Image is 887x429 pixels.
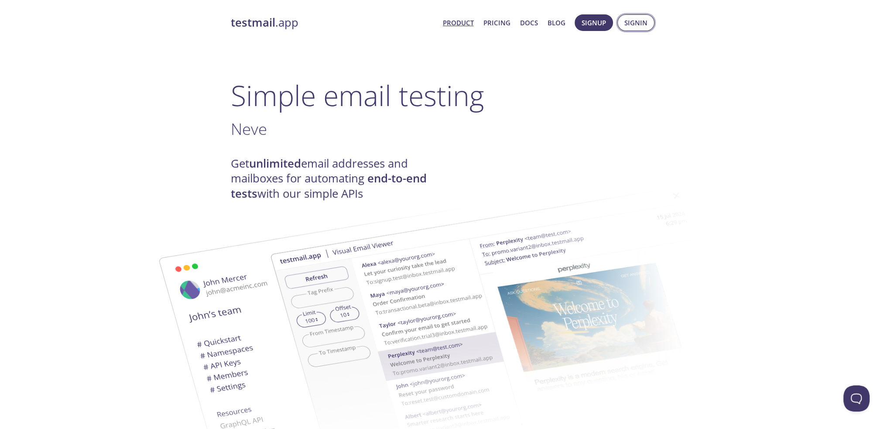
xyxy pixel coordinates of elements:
a: Pricing [483,17,510,28]
iframe: Help Scout Beacon - Open [843,385,870,412]
strong: testmail [231,15,275,30]
a: Blog [548,17,565,28]
button: Signup [575,14,613,31]
a: Product [443,17,474,28]
a: testmail.app [231,15,436,30]
strong: unlimited [249,156,301,171]
span: Signup [582,17,606,28]
h1: Simple email testing [231,79,657,112]
span: Neve [231,118,267,140]
h4: Get email addresses and mailboxes for automating with our simple APIs [231,156,444,201]
span: Signin [624,17,647,28]
strong: end-to-end tests [231,171,427,201]
a: Docs [520,17,538,28]
button: Signin [617,14,654,31]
